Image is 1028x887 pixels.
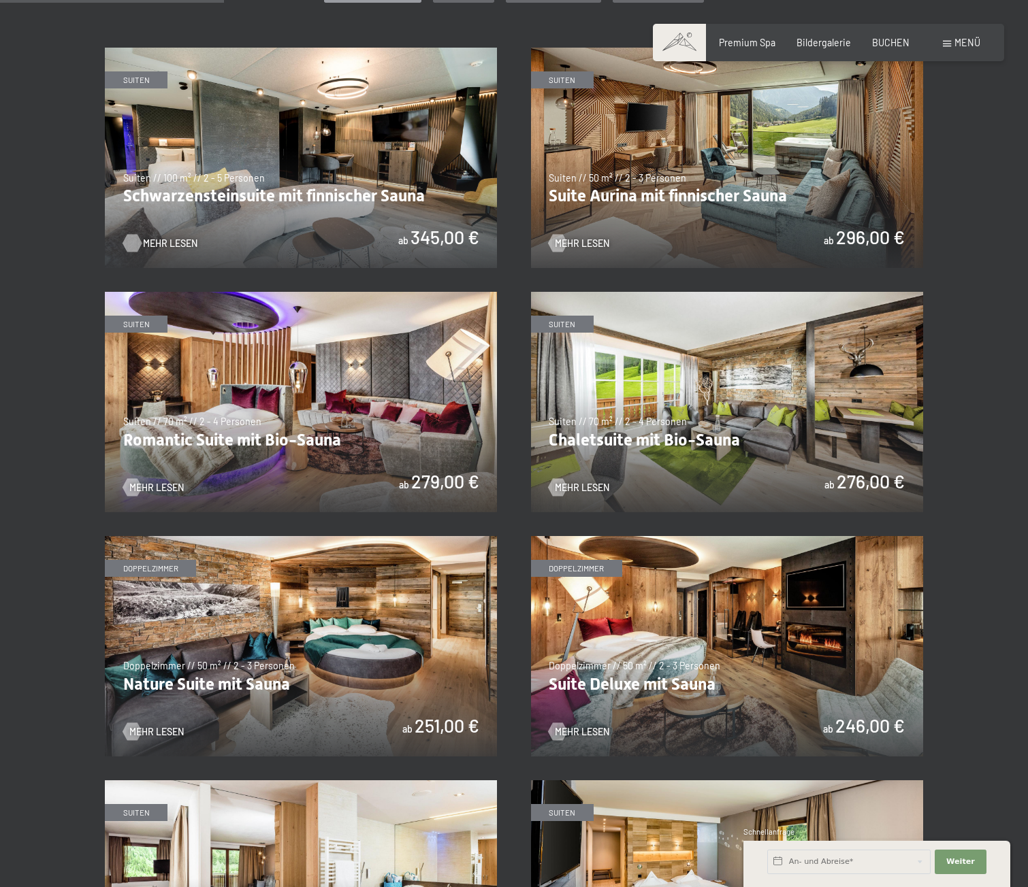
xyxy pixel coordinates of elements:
a: Chaletsuite mit Bio-Sauna [531,292,923,299]
img: Nature Suite mit Sauna [105,536,497,756]
img: Suite Deluxe mit Sauna [531,536,923,756]
a: Premium Spa [719,37,775,48]
img: Chaletsuite mit Bio-Sauna [531,292,923,512]
button: Weiter [935,850,986,874]
span: Mehr Lesen [143,237,197,250]
a: Mehr Lesen [549,481,609,495]
a: Romantic Suite mit Bio-Sauna [105,292,497,299]
a: Schwarzensteinsuite mit finnischer Sauna [105,48,497,55]
span: Mehr Lesen [129,725,184,739]
a: Mehr Lesen [123,481,184,495]
a: BUCHEN [872,37,910,48]
a: Mehr Lesen [549,237,609,250]
span: Menü [954,37,980,48]
a: Suite Aurina mit finnischer Sauna [531,48,923,55]
a: Mehr Lesen [123,237,184,250]
a: Mehr Lesen [123,725,184,739]
img: Suite Aurina mit finnischer Sauna [531,48,923,268]
a: Alpin Studio [531,780,923,788]
span: Weiter [946,856,975,867]
span: Schnellanfrage [743,827,794,836]
a: Mehr Lesen [549,725,609,739]
a: Family Suite [105,780,497,788]
span: Mehr Lesen [555,725,609,739]
img: Romantic Suite mit Bio-Sauna [105,292,497,512]
span: Mehr Lesen [129,481,184,495]
span: Mehr Lesen [555,481,609,495]
img: Schwarzensteinsuite mit finnischer Sauna [105,48,497,268]
span: Mehr Lesen [555,237,609,250]
a: Bildergalerie [797,37,851,48]
a: Suite Deluxe mit Sauna [531,536,923,543]
a: Nature Suite mit Sauna [105,536,497,543]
